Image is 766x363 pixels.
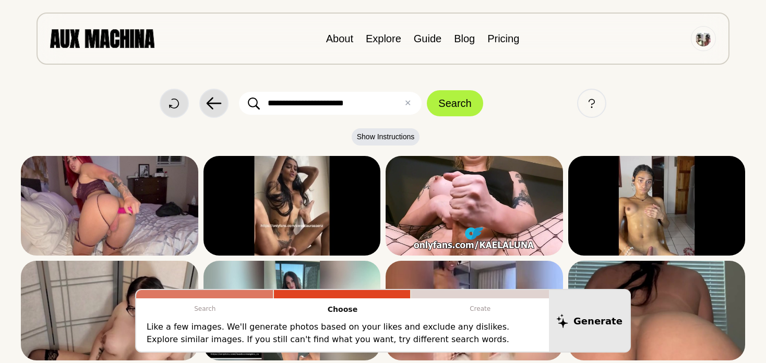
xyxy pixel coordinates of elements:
[366,33,401,44] a: Explore
[204,261,381,360] img: Search result
[454,33,475,44] a: Blog
[487,33,519,44] a: Pricing
[568,156,746,256] img: Search result
[577,89,606,118] button: Help
[404,97,411,110] button: ✕
[549,290,630,352] button: Generate
[274,298,412,321] p: Choose
[204,156,381,256] img: Search result
[568,261,746,360] img: Search result
[50,29,154,47] img: AUX MACHINA
[411,298,549,319] p: Create
[414,33,441,44] a: Guide
[147,321,538,346] p: Like a few images. We'll generate photos based on your likes and exclude any dislikes. Explore si...
[352,128,420,146] button: Show Instructions
[696,31,711,46] img: Avatar
[427,90,483,116] button: Search
[21,156,198,256] img: Search result
[326,33,353,44] a: About
[136,298,274,319] p: Search
[199,89,229,118] button: Back
[386,156,563,256] img: Search result
[21,261,198,360] img: Search result
[386,261,563,360] img: Search result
